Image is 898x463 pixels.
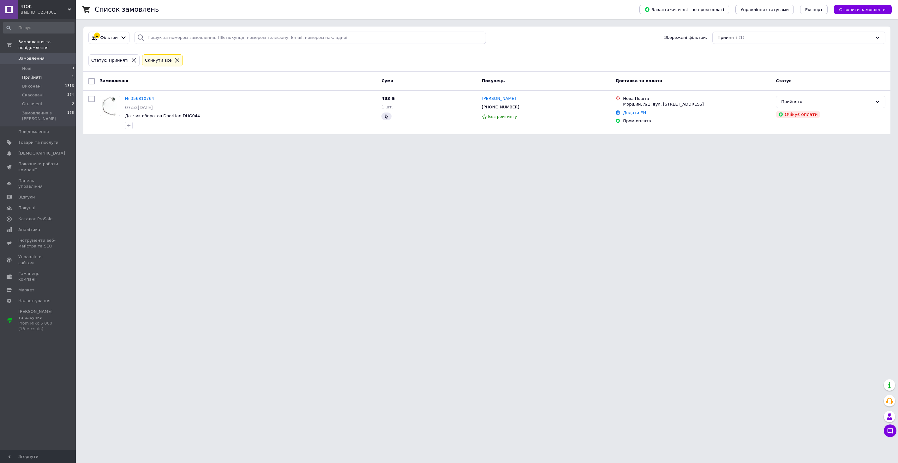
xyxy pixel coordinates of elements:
[805,7,823,12] span: Експорт
[828,7,892,12] a: Створити замовлення
[125,105,153,110] span: 07:53[DATE]
[65,83,74,89] span: 1316
[623,96,771,101] div: Нова Пошта
[18,150,65,156] span: [DEMOGRAPHIC_DATA]
[623,110,646,115] a: Додати ЕН
[95,6,159,13] h1: Список замовлень
[740,7,789,12] span: Управління статусами
[884,424,896,437] button: Чат з покупцем
[776,78,792,83] span: Статус
[72,66,74,71] span: 0
[482,78,505,83] span: Покупець
[22,92,44,98] span: Скасовані
[94,33,100,38] div: 1
[72,75,74,80] span: 1
[18,194,35,200] span: Відгуки
[67,110,74,122] span: 178
[482,96,516,102] a: [PERSON_NAME]
[18,298,51,304] span: Налаштування
[481,103,521,111] div: [PHONE_NUMBER]
[100,35,118,41] span: Фільтри
[735,5,794,14] button: Управління статусами
[615,78,662,83] span: Доставка та оплата
[18,178,58,189] span: Панель управління
[18,216,52,222] span: Каталог ProSale
[144,57,173,64] div: Cкинути все
[18,129,49,135] span: Повідомлення
[381,105,393,109] span: 1 шт.
[22,66,31,71] span: Нові
[776,111,820,118] div: Очікує оплати
[22,83,42,89] span: Виконані
[21,9,76,15] div: Ваш ID: 3234001
[18,238,58,249] span: Інструменти веб-майстра та SEO
[67,92,74,98] span: 374
[488,114,517,119] span: Без рейтингу
[90,57,130,64] div: Статус: Прийняті
[623,101,771,107] div: Моршин, №1: вул. [STREET_ADDRESS]
[100,78,128,83] span: Замовлення
[739,35,744,40] span: (1)
[623,118,771,124] div: Пром-оплата
[781,99,872,105] div: Прийнято
[18,254,58,265] span: Управління сайтом
[800,5,828,14] button: Експорт
[381,78,393,83] span: Cума
[644,7,724,12] span: Завантажити звіт по пром-оплаті
[18,320,58,332] div: Prom мікс 6 000 (13 місяців)
[21,4,68,9] span: 4TOK
[72,101,74,107] span: 0
[18,227,40,233] span: Аналітика
[3,22,75,34] input: Пошук
[18,271,58,282] span: Гаманець компанії
[18,56,45,61] span: Замовлення
[664,35,707,41] span: Збережені фільтри:
[18,140,58,145] span: Товари та послуги
[18,205,35,211] span: Покупці
[18,309,58,332] span: [PERSON_NAME] та рахунки
[100,96,120,116] img: Фото товару
[18,287,34,293] span: Маркет
[125,96,154,101] a: № 356810764
[135,32,486,44] input: Пошук за номером замовлення, ПІБ покупця, номером телефону, Email, номером накладної
[22,110,67,122] span: Замовлення з [PERSON_NAME]
[22,75,42,80] span: Прийняті
[834,5,892,14] button: Створити замовлення
[718,35,737,41] span: Прийняті
[18,161,58,173] span: Показники роботи компанії
[22,101,42,107] span: Оплачені
[18,39,76,51] span: Замовлення та повідомлення
[125,113,200,118] a: Датчик оборотов DoorHan DHG044
[381,96,395,101] span: 483 ₴
[839,7,887,12] span: Створити замовлення
[639,5,729,14] button: Завантажити звіт по пром-оплаті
